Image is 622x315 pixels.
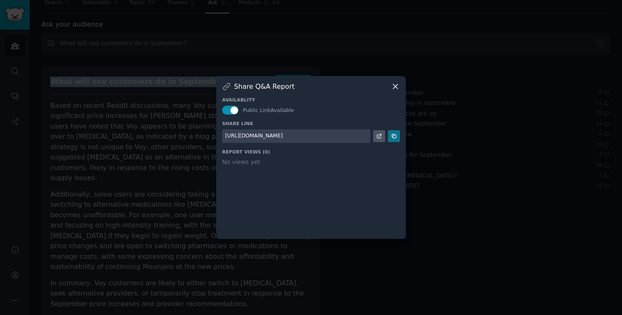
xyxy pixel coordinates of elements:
div: [URL][DOMAIN_NAME] [225,132,283,140]
div: No views yet [222,158,400,167]
span: Public Link Available [243,107,294,113]
h3: Share Q&A Report [234,82,294,91]
h3: Share Link [222,121,400,126]
h3: Availablity [222,97,400,103]
h3: Report Views ( 0 ) [222,149,400,155]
